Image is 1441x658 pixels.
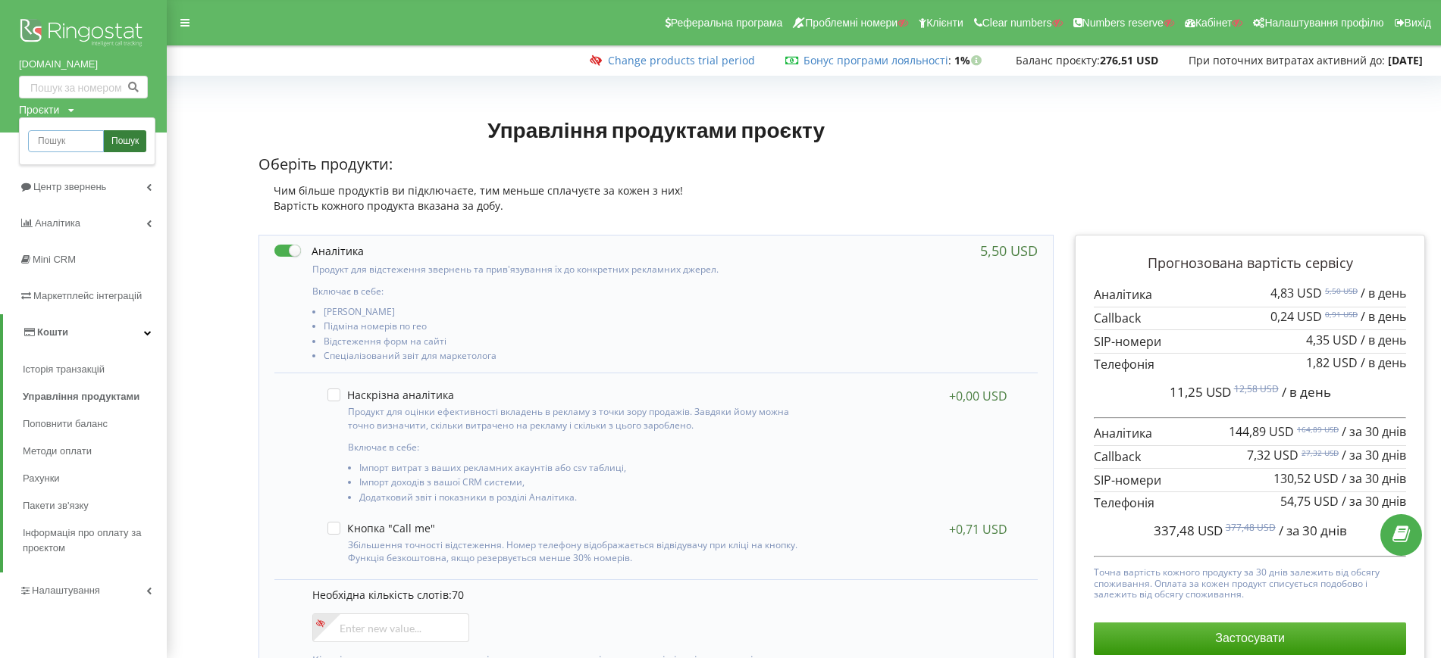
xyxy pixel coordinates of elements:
span: Налаштування профілю [1264,17,1383,29]
a: Управління продуктами [23,383,167,410]
span: 144,89 USD [1229,423,1294,440]
span: 337,48 USD [1154,522,1223,539]
span: Поповнити баланс [23,416,108,432]
sup: 5,50 USD [1325,285,1358,296]
input: Пошук за номером [19,76,148,98]
span: / в день [1361,332,1406,348]
span: Методи оплати [23,444,92,459]
div: Чим більше продуктів ви підключаєте, тим меньше сплачуєте за кожен з них! [258,183,1054,198]
a: Бонус програми лояльності [804,53,948,67]
strong: 276,51 USD [1100,53,1158,67]
span: / в день [1361,285,1406,301]
p: SIP-номери [1094,333,1406,351]
span: / в день [1282,383,1331,401]
p: Збільшення точності відстеження. Номер телефону відображається відвідувачу при кліці на кнопку. Ф... [348,538,804,564]
span: Баланс проєкту: [1016,53,1100,67]
p: Телефонія [1094,356,1406,373]
p: Включає в себе: [312,285,809,298]
li: Спеціалізований звіт для маркетолога [324,351,809,365]
label: Кнопка "Call me" [327,522,435,535]
span: Пошук [111,135,139,148]
p: Оберіть продукти: [258,154,1054,176]
p: Прогнозована вартість сервісу [1094,254,1406,273]
span: Управління продуктами [23,389,139,404]
input: Enter new value... [312,613,469,642]
span: Центр звернень [33,181,106,192]
span: Кошти [37,326,68,338]
p: Продукт для оцінки ефективності вкладень в рекламу з точки зору продажів. Завдяки йому можна точн... [348,405,804,431]
li: Відстеження форм на сайті [324,336,809,351]
sup: 377,48 USD [1226,521,1276,534]
span: 130,52 USD [1273,470,1339,487]
li: Додатковий звіт і показники в розділі Аналітика. [359,492,804,507]
p: Продукт для відстеження звернень та прив'язування їх до конкретних рекламних джерел. [312,263,809,276]
span: / за 30 днів [1342,447,1406,463]
p: Аналітика [1094,425,1406,442]
a: Історія транзакцій [23,356,167,383]
p: Callback [1094,448,1406,466]
button: Застосувати [1094,622,1406,654]
span: 70 [452,588,464,602]
li: [PERSON_NAME] [324,307,809,321]
p: Точна вартість кожного продукту за 30 днів залежить від обсягу споживання. Оплата за кожен продук... [1094,563,1406,600]
span: Маркетплейс інтеграцій [33,290,142,301]
span: 4,83 USD [1270,285,1322,301]
p: Включає в себе: [348,441,804,454]
sup: 12,58 USD [1234,382,1279,395]
a: Пошук [104,130,146,152]
span: Mini CRM [33,254,76,265]
div: Проєкти [19,102,59,117]
span: Налаштування [32,585,100,596]
sup: 0,91 USD [1325,309,1358,320]
a: Методи оплати [23,438,167,465]
label: Наскрізна аналітика [327,388,454,401]
p: Callback [1094,310,1406,327]
p: SIP-номери [1094,472,1406,489]
span: : [804,53,951,67]
span: Реферальна програма [671,17,783,29]
strong: 1% [954,53,985,67]
span: / за 30 днів [1279,522,1347,539]
div: 5,50 USD [980,243,1038,258]
span: 7,32 USD [1247,447,1298,463]
a: Пакети зв'язку [23,492,167,519]
li: Імпорт доходів з вашої CRM системи, [359,477,804,491]
span: Вихід [1405,17,1431,29]
span: Кабінет [1195,17,1233,29]
span: 11,25 USD [1170,383,1231,401]
p: Необхідна кількість слотів: [312,588,1023,603]
span: Clear numbers [982,17,1052,29]
sup: 164,89 USD [1297,424,1339,435]
sup: 27,32 USD [1302,448,1339,458]
p: Аналітика [1094,286,1406,304]
a: Рахунки [23,465,167,492]
strong: [DATE] [1388,53,1423,67]
li: Імпорт витрат з ваших рекламних акаунтів або csv таблиці, [359,463,804,477]
p: Телефонія [1094,494,1406,512]
li: Підміна номерів по гео [324,321,809,335]
label: Аналітика [274,243,364,259]
a: [DOMAIN_NAME] [19,57,148,72]
a: Кошти [3,314,167,351]
span: 1,82 USD [1306,354,1358,371]
div: +0,00 USD [949,388,1007,404]
span: 0,24 USD [1270,308,1322,325]
span: / за 30 днів [1342,470,1406,487]
span: / за 30 днів [1342,423,1406,440]
h1: Управління продуктами проєкту [258,116,1054,143]
a: Інформація про оплату за проєктом [23,519,167,562]
span: / в день [1361,354,1406,371]
span: / в день [1361,308,1406,325]
span: Рахунки [23,471,60,486]
div: Вартість кожного продукта вказана за добу. [258,198,1054,214]
span: Аналiтика [35,217,80,229]
span: 54,75 USD [1280,493,1339,510]
img: Ringostat logo [19,15,148,53]
span: Пакети зв'язку [23,498,89,513]
a: Поповнити баланс [23,410,167,438]
span: Клієнти [926,17,963,29]
a: Change products trial period [608,53,755,67]
input: Пошук [28,130,104,152]
span: Історія транзакцій [23,362,105,377]
span: / за 30 днів [1342,493,1406,510]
